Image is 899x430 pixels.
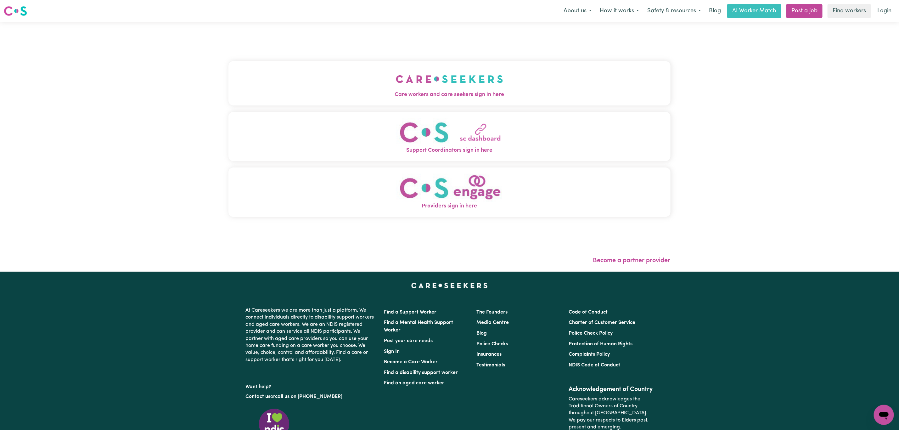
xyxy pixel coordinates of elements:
[569,342,632,347] a: Protection of Human Rights
[476,331,487,336] a: Blog
[569,363,620,368] a: NDIS Code of Conduct
[569,310,608,315] a: Code of Conduct
[476,310,508,315] a: The Founders
[275,394,343,399] a: call us on [PHONE_NUMBER]
[786,4,823,18] a: Post a job
[228,112,671,161] button: Support Coordinators sign in here
[246,391,377,403] p: or
[569,352,610,357] a: Complaints Policy
[874,405,894,425] iframe: Button to launch messaging window, conversation in progress
[874,4,895,18] a: Login
[643,4,705,18] button: Safety & resources
[228,146,671,155] span: Support Coordinators sign in here
[411,283,488,288] a: Careseekers home page
[228,61,671,105] button: Care workers and care seekers sign in here
[593,257,671,264] a: Become a partner provider
[246,394,271,399] a: Contact us
[596,4,643,18] button: How it works
[476,352,502,357] a: Insurances
[246,381,377,390] p: Want help?
[228,91,671,99] span: Care workers and care seekers sign in here
[384,370,458,375] a: Find a disability support worker
[476,363,505,368] a: Testimonials
[4,4,27,18] a: Careseekers logo
[384,349,400,354] a: Sign In
[384,338,433,343] a: Post your care needs
[384,310,437,315] a: Find a Support Worker
[4,5,27,17] img: Careseekers logo
[569,331,613,336] a: Police Check Policy
[569,320,635,325] a: Charter of Customer Service
[228,202,671,210] span: Providers sign in here
[384,381,445,386] a: Find an aged care worker
[228,167,671,217] button: Providers sign in here
[384,320,453,333] a: Find a Mental Health Support Worker
[476,342,508,347] a: Police Checks
[476,320,509,325] a: Media Centre
[705,4,725,18] a: Blog
[727,4,781,18] a: AI Worker Match
[559,4,596,18] button: About us
[246,304,377,366] p: At Careseekers we are more than just a platform. We connect individuals directly to disability su...
[569,386,653,393] h2: Acknowledgement of Country
[828,4,871,18] a: Find workers
[384,359,438,365] a: Become a Care Worker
